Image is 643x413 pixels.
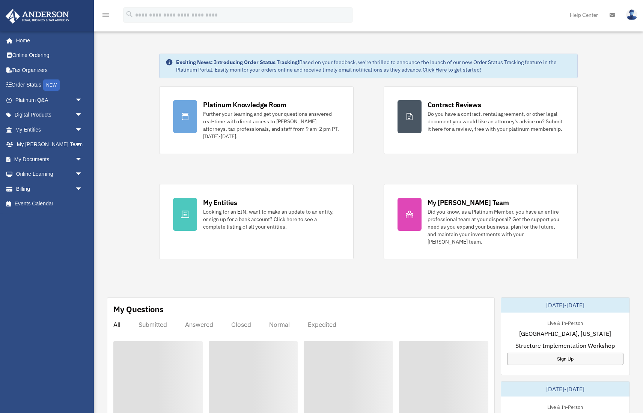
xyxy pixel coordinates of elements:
div: My Entities [203,198,237,207]
div: Live & In-Person [541,319,589,326]
div: Closed [231,321,251,328]
a: My Documentsarrow_drop_down [5,152,94,167]
span: arrow_drop_down [75,93,90,108]
span: arrow_drop_down [75,108,90,123]
span: arrow_drop_down [75,167,90,182]
img: Anderson Advisors Platinum Portal [3,9,71,24]
div: My [PERSON_NAME] Team [428,198,509,207]
div: My Questions [113,304,164,315]
a: Order StatusNEW [5,78,94,93]
a: Contract Reviews Do you have a contract, rental agreement, or other legal document you would like... [384,86,578,154]
div: Based on your feedback, we're thrilled to announce the launch of our new Order Status Tracking fe... [176,58,571,73]
div: Looking for an EIN, want to make an update to an entity, or sign up for a bank account? Click her... [203,208,339,230]
span: Structure Implementation Workshop [515,341,615,350]
span: arrow_drop_down [75,137,90,153]
a: Tax Organizers [5,63,94,78]
div: Submitted [139,321,167,328]
span: arrow_drop_down [75,181,90,197]
a: Events Calendar [5,196,94,211]
span: arrow_drop_down [75,122,90,138]
a: Online Ordering [5,48,94,63]
a: Platinum Q&Aarrow_drop_down [5,93,94,108]
i: menu [101,10,110,19]
a: Home [5,33,90,48]
a: My [PERSON_NAME] Team Did you know, as a Platinum Member, you have an entire professional team at... [384,184,578,259]
a: My Entitiesarrow_drop_down [5,122,94,137]
a: My [PERSON_NAME] Teamarrow_drop_down [5,137,94,152]
div: Expedited [308,321,336,328]
i: search [125,10,134,18]
div: Do you have a contract, rental agreement, or other legal document you would like an attorney's ad... [428,110,564,133]
div: Further your learning and get your questions answered real-time with direct access to [PERSON_NAM... [203,110,339,140]
div: Live & In-Person [541,403,589,410]
div: Answered [185,321,213,328]
div: Normal [269,321,290,328]
span: arrow_drop_down [75,152,90,167]
a: menu [101,13,110,19]
div: [DATE]-[DATE] [501,382,629,397]
div: Contract Reviews [428,100,481,109]
strong: Exciting News: Introducing Order Status Tracking! [176,59,299,66]
div: All [113,321,120,328]
div: Did you know, as a Platinum Member, you have an entire professional team at your disposal? Get th... [428,208,564,245]
span: [GEOGRAPHIC_DATA], [US_STATE] [519,329,611,338]
a: Sign Up [507,353,623,365]
div: [DATE]-[DATE] [501,298,629,313]
a: My Entities Looking for an EIN, want to make an update to an entity, or sign up for a bank accoun... [159,184,353,259]
img: User Pic [626,9,637,20]
div: Platinum Knowledge Room [203,100,286,109]
a: Digital Productsarrow_drop_down [5,108,94,123]
a: Online Learningarrow_drop_down [5,167,94,182]
a: Billingarrow_drop_down [5,181,94,196]
a: Click Here to get started! [423,66,481,73]
a: Platinum Knowledge Room Further your learning and get your questions answered real-time with dire... [159,86,353,154]
div: NEW [43,79,60,91]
